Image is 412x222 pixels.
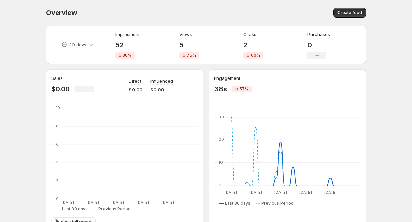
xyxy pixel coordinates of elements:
[219,115,224,119] text: 30
[115,31,141,38] h3: Impressions
[243,41,263,49] p: 2
[112,200,124,205] text: [DATE]
[98,206,131,212] span: Previous Period
[324,190,337,195] text: [DATE]
[56,160,59,165] text: 4
[129,86,142,93] p: $0.00
[214,85,227,93] p: 38s
[333,8,366,18] button: Create feed
[219,183,222,187] text: 0
[56,105,60,110] text: 10
[56,142,59,147] text: 6
[299,190,312,195] text: [DATE]
[225,190,237,195] text: [DATE]
[274,190,287,195] text: [DATE]
[150,77,173,84] p: Influenced
[129,77,141,84] p: Direct
[51,75,63,82] h3: Sales
[69,41,86,48] p: 30 days
[251,53,260,58] span: 60%
[137,200,149,205] text: [DATE]
[62,206,88,212] span: Last 30 days
[249,190,262,195] text: [DATE]
[46,9,77,17] span: Overview
[187,53,196,58] span: 75%
[179,31,192,38] h3: Views
[87,200,99,205] text: [DATE]
[51,85,70,93] p: $0.00
[179,41,199,49] p: 5
[261,201,294,206] span: Previous Period
[307,31,330,38] h3: Purchases
[56,124,59,128] text: 8
[115,41,141,49] p: 52
[123,53,132,58] span: 30%
[225,201,251,206] span: Last 30 days
[56,178,58,183] text: 2
[219,160,223,165] text: 10
[219,137,224,142] text: 20
[243,31,256,38] h3: Clicks
[150,86,173,93] p: $0.00
[307,41,330,49] p: 0
[214,75,240,82] h3: Engagement
[161,200,174,205] text: [DATE]
[56,196,59,201] text: 0
[337,10,362,15] span: Create feed
[62,200,74,205] text: [DATE]
[239,86,249,92] span: 57%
